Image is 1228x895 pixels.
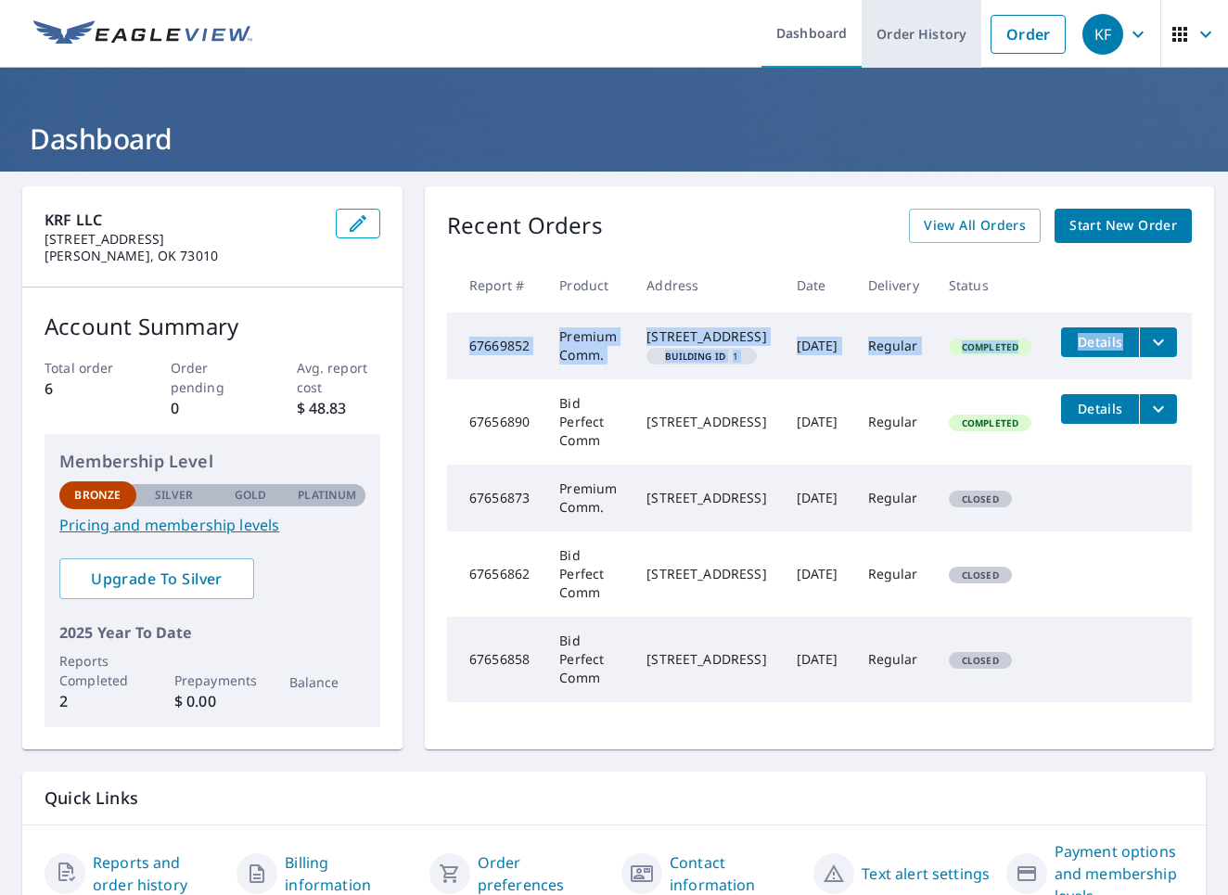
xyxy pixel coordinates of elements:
[632,258,781,313] th: Address
[45,786,1183,810] p: Quick Links
[74,569,239,589] span: Upgrade To Silver
[447,209,603,243] p: Recent Orders
[853,617,934,702] td: Regular
[951,340,1030,353] span: Completed
[59,690,136,712] p: 2
[924,214,1026,237] span: View All Orders
[447,379,544,465] td: 67656890
[544,531,632,617] td: Bid Perfect Comm
[155,487,194,504] p: Silver
[298,487,356,504] p: Platinum
[991,15,1066,54] a: Order
[646,489,766,507] div: [STREET_ADDRESS]
[646,413,766,431] div: [STREET_ADDRESS]
[33,20,252,48] img: EV Logo
[909,209,1041,243] a: View All Orders
[174,671,251,690] p: Prepayments
[934,258,1046,313] th: Status
[45,377,129,400] p: 6
[853,379,934,465] td: Regular
[853,258,934,313] th: Delivery
[951,654,1010,667] span: Closed
[59,449,365,474] p: Membership Level
[862,863,990,885] a: Text alert settings
[59,558,254,599] a: Upgrade To Silver
[853,465,934,531] td: Regular
[45,310,380,343] p: Account Summary
[59,651,136,690] p: Reports Completed
[544,379,632,465] td: Bid Perfect Comm
[544,258,632,313] th: Product
[171,397,255,419] p: 0
[22,120,1206,158] h1: Dashboard
[544,465,632,531] td: Premium Comm.
[59,514,365,536] a: Pricing and membership levels
[447,617,544,702] td: 67656858
[1061,327,1139,357] button: detailsBtn-67669852
[235,487,266,504] p: Gold
[447,465,544,531] td: 67656873
[447,258,544,313] th: Report #
[45,231,321,248] p: [STREET_ADDRESS]
[59,621,365,644] p: 2025 Year To Date
[665,352,725,361] em: Building ID
[782,313,853,379] td: [DATE]
[1139,394,1177,424] button: filesDropdownBtn-67656890
[45,209,321,231] p: KRF LLC
[1072,400,1128,417] span: Details
[171,358,255,397] p: Order pending
[544,617,632,702] td: Bid Perfect Comm
[45,248,321,264] p: [PERSON_NAME], OK 73010
[951,416,1030,429] span: Completed
[951,569,1010,582] span: Closed
[782,531,853,617] td: [DATE]
[782,379,853,465] td: [DATE]
[297,397,381,419] p: $ 48.83
[646,327,766,346] div: [STREET_ADDRESS]
[646,650,766,669] div: [STREET_ADDRESS]
[1069,214,1177,237] span: Start New Order
[74,487,121,504] p: Bronze
[447,313,544,379] td: 67669852
[1061,394,1139,424] button: detailsBtn-67656890
[853,313,934,379] td: Regular
[289,672,366,692] p: Balance
[447,531,544,617] td: 67656862
[45,358,129,377] p: Total order
[646,565,766,583] div: [STREET_ADDRESS]
[1072,333,1128,351] span: Details
[297,358,381,397] p: Avg. report cost
[1139,327,1177,357] button: filesDropdownBtn-67669852
[782,465,853,531] td: [DATE]
[1055,209,1192,243] a: Start New Order
[782,258,853,313] th: Date
[544,313,632,379] td: Premium Comm.
[174,690,251,712] p: $ 0.00
[1082,14,1123,55] div: KF
[951,492,1010,505] span: Closed
[782,617,853,702] td: [DATE]
[853,531,934,617] td: Regular
[654,352,749,361] span: 1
